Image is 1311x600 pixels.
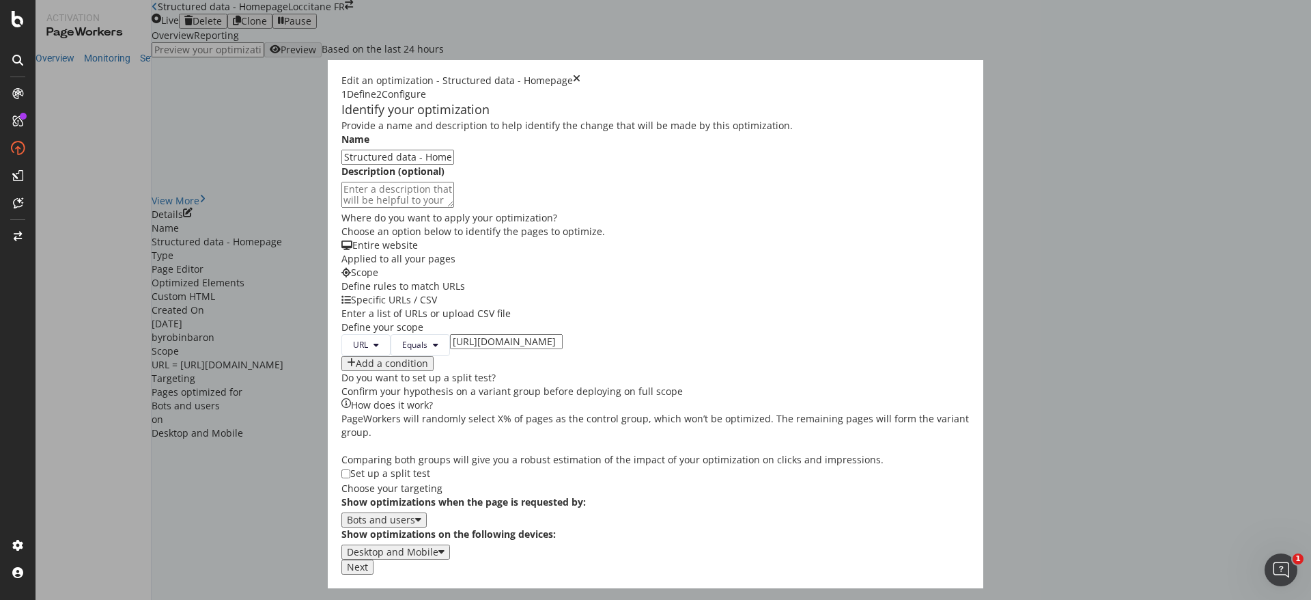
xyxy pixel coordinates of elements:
[341,150,454,165] input: Enter an optimization name to easily find it back
[391,334,450,356] button: Equals
[341,495,586,509] label: Show optimizations when the page is requested by:
[341,293,970,307] div: Specific URLs / CSV
[341,101,970,119] div: Identify your optimization
[341,307,970,321] div: Enter a list of URLs or upload CSV file
[341,513,427,528] button: Bots and users
[341,560,373,575] button: Next
[341,356,434,371] button: Add a condition
[347,515,415,526] div: Bots and users
[402,339,427,351] span: Equals
[341,133,369,146] label: Name
[347,87,376,101] div: Define
[341,321,970,334] div: Define your scope
[341,165,445,178] label: Description (optional)
[350,467,430,482] div: Set up a split test
[347,547,438,558] div: Desktop and Mobile
[341,74,573,87] div: Edit an optimization - Structured data - Homepage
[1265,554,1297,586] iframe: Intercom live chat
[573,74,580,87] div: times
[1293,554,1303,564] span: 1
[341,398,970,467] div: info banner
[341,279,970,293] div: Define rules to match URLs
[353,339,368,351] span: URL
[382,87,426,101] div: Configure
[351,398,433,412] div: How does it work?
[341,412,970,467] div: PageWorkers will randomly select X% of pages as the control group, which won’t be optimized. The ...
[341,87,347,101] div: 1
[341,211,970,225] div: Where do you want to apply your optimization?
[341,528,556,541] label: Show optimizations on the following devices:
[341,119,970,133] div: Provide a name and description to help identify the change that will be made by this optimization.
[376,87,382,101] div: 2
[341,252,970,266] div: Applied to all your pages
[341,266,970,279] div: Scope
[341,545,450,560] button: Desktop and Mobile
[356,358,428,369] div: Add a condition
[341,225,970,238] div: Choose an option below to identify the pages to optimize.
[341,482,970,495] div: Choose your targeting
[341,238,970,252] div: Entire website
[341,334,391,356] button: URL
[341,385,970,398] div: Confirm your hypothesis on a variant group before deploying on full scope
[328,60,983,588] div: modal
[341,371,970,385] div: Do you want to set up a split test?
[347,562,368,573] div: Next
